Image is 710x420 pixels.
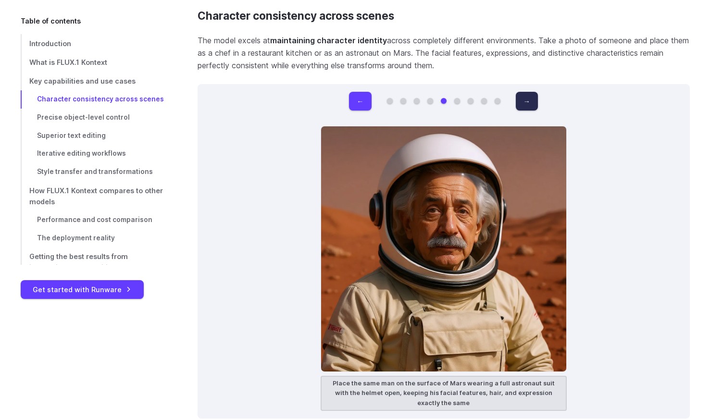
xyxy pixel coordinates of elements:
[21,247,167,277] a: Getting the best results from instruction-based editing
[29,58,107,66] span: What is FLUX.1 Kontext
[198,35,690,72] p: The model excels at across completely different environments. Take a photo of someone and place t...
[29,39,71,48] span: Introduction
[21,72,167,90] a: Key capabilities and use cases
[21,163,167,181] a: Style transfer and transformations
[29,77,136,85] span: Key capabilities and use cases
[37,168,153,175] span: Style transfer and transformations
[37,95,164,103] span: Character consistency across scenes
[37,234,115,242] span: The deployment reality
[198,10,394,23] a: Character consistency across scenes
[21,211,167,229] a: Performance and cost comparison
[321,126,567,372] img: Mature man in a space suit and helmet posing on the surface of Mars with red rocky terrain behind...
[21,90,167,109] a: Character consistency across scenes
[37,113,130,121] span: Precise object-level control
[516,92,538,111] button: →
[495,98,500,104] button: Go to 9 of 9
[414,98,420,104] button: Go to 3 of 9
[441,98,447,104] button: Go to 5 of 9
[349,92,371,111] button: ←
[37,149,126,157] span: Iterative editing workflows
[387,98,393,104] button: Go to 1 of 9
[21,15,81,26] span: Table of contents
[21,181,167,211] a: How FLUX.1 Kontext compares to other models
[37,216,152,223] span: Performance and cost comparison
[270,36,387,45] strong: maintaining character identity
[21,145,167,163] a: Iterative editing workflows
[21,109,167,127] a: Precise object-level control
[21,127,167,145] a: Superior text editing
[321,376,567,411] figcaption: Place the same man on the surface of Mars wearing a full astronaut suit with the helmet open, kee...
[29,186,163,206] span: How FLUX.1 Kontext compares to other models
[21,229,167,247] a: The deployment reality
[37,132,106,139] span: Superior text editing
[29,253,128,272] span: Getting the best results from instruction-based editing
[481,98,487,104] button: Go to 8 of 9
[427,98,433,104] button: Go to 4 of 9
[468,98,473,104] button: Go to 7 of 9
[400,98,406,104] button: Go to 2 of 9
[454,98,460,104] button: Go to 6 of 9
[21,34,167,53] a: Introduction
[21,280,144,299] a: Get started with Runware
[21,53,167,72] a: What is FLUX.1 Kontext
